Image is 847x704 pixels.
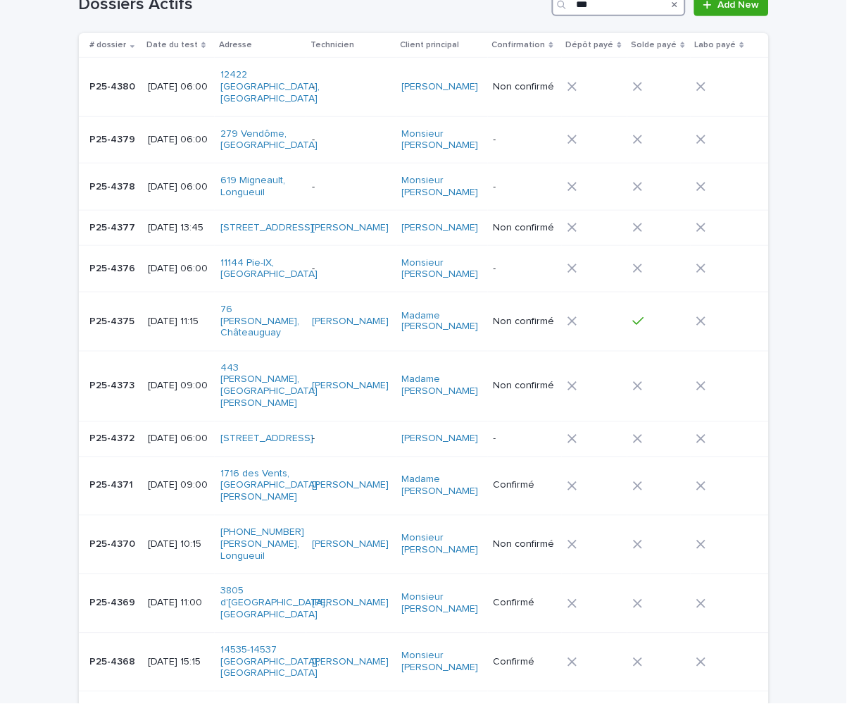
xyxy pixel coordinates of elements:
tr: P25-4373P25-4373 [DATE] 09:00443 [PERSON_NAME], [GEOGRAPHIC_DATA][PERSON_NAME] [PERSON_NAME] Mada... [79,351,769,421]
p: [DATE] 13:45 [148,222,209,234]
p: [DATE] 15:15 [148,657,209,669]
p: Confirmé [494,480,556,492]
p: Non confirmé [494,222,556,234]
a: Monsieur [PERSON_NAME] [402,175,480,199]
a: 1716 des Vents, [GEOGRAPHIC_DATA][PERSON_NAME] [220,469,318,504]
p: P25-4371 [90,477,137,492]
tr: P25-4375P25-4375 [DATE] 11:1576 [PERSON_NAME], Châteauguay [PERSON_NAME] Madame [PERSON_NAME] Non... [79,292,769,351]
p: [DATE] 06:00 [148,433,209,445]
p: [DATE] 06:00 [148,134,209,146]
tr: P25-4370P25-4370 [DATE] 10:15[PHONE_NUMBER] [PERSON_NAME], Longueuil [PERSON_NAME] Monsieur [PERS... [79,515,769,574]
p: Labo payé [695,37,736,53]
tr: P25-4369P25-4369 [DATE] 11:003805 d'[GEOGRAPHIC_DATA], [GEOGRAPHIC_DATA] [PERSON_NAME] Monsieur [... [79,574,769,633]
a: 279 Vendôme, [GEOGRAPHIC_DATA] [220,128,318,152]
p: [DATE] 11:15 [148,316,209,328]
a: [PHONE_NUMBER] [PERSON_NAME], Longueuil [220,527,304,562]
p: - [494,134,556,146]
p: - [312,433,390,445]
a: [STREET_ADDRESS] [220,222,313,234]
p: Confirmé [494,657,556,669]
a: 443 [PERSON_NAME], [GEOGRAPHIC_DATA][PERSON_NAME] [220,363,318,410]
a: [PERSON_NAME] [312,381,389,393]
p: P25-4369 [90,595,139,610]
a: 76 [PERSON_NAME], Châteauguay [220,304,299,339]
p: Non confirmé [494,81,556,93]
p: - [494,433,556,445]
a: [STREET_ADDRESS] [220,433,313,445]
p: P25-4372 [90,431,138,445]
p: Date du test [146,37,198,53]
p: P25-4368 [90,654,139,669]
p: P25-4376 [90,260,139,275]
p: P25-4380 [90,78,139,93]
p: - [494,181,556,193]
p: P25-4373 [90,378,138,393]
a: [PERSON_NAME] [402,222,479,234]
a: [PERSON_NAME] [312,316,389,328]
p: P25-4370 [90,536,139,551]
p: Non confirmé [494,381,556,393]
a: Monsieur [PERSON_NAME] [402,257,480,281]
p: [DATE] 06:00 [148,81,209,93]
a: [PERSON_NAME] [402,81,479,93]
a: 619 Migneault, Longueuil [220,175,299,199]
a: Madame [PERSON_NAME] [402,374,480,398]
a: Monsieur [PERSON_NAME] [402,592,480,616]
a: [PERSON_NAME] [312,539,389,551]
a: [PERSON_NAME] [312,480,389,492]
p: P25-4379 [90,131,139,146]
tr: P25-4379P25-4379 [DATE] 06:00279 Vendôme, [GEOGRAPHIC_DATA] -Monsieur [PERSON_NAME] - [79,116,769,163]
a: Monsieur [PERSON_NAME] [402,533,480,557]
p: - [494,263,556,275]
p: Solde payé [632,37,677,53]
p: [DATE] 06:00 [148,263,209,275]
p: P25-4377 [90,219,139,234]
p: - [312,263,390,275]
p: - [312,81,390,93]
tr: P25-4368P25-4368 [DATE] 15:1514535-14537 [GEOGRAPHIC_DATA], [GEOGRAPHIC_DATA] [PERSON_NAME] Monsi... [79,633,769,691]
p: [DATE] 06:00 [148,181,209,193]
p: Client principal [401,37,460,53]
tr: P25-4372P25-4372 [DATE] 06:00[STREET_ADDRESS] -[PERSON_NAME] - [79,421,769,457]
tr: P25-4377P25-4377 [DATE] 13:45[STREET_ADDRESS] [PERSON_NAME] [PERSON_NAME] Non confirmé [79,210,769,245]
a: [PERSON_NAME] [312,222,389,234]
p: Non confirmé [494,539,556,551]
a: 14535-14537 [GEOGRAPHIC_DATA], [GEOGRAPHIC_DATA] [220,645,320,680]
p: Confirmé [494,598,556,610]
a: Madame [PERSON_NAME] [402,310,480,334]
p: - [312,134,390,146]
a: [PERSON_NAME] [402,433,479,445]
a: [PERSON_NAME] [312,657,389,669]
p: Confirmation [492,37,546,53]
a: 3805 d'[GEOGRAPHIC_DATA], [GEOGRAPHIC_DATA] [220,586,327,621]
a: [PERSON_NAME] [312,598,389,610]
p: [DATE] 10:15 [148,539,209,551]
tr: P25-4380P25-4380 [DATE] 06:0012422 [GEOGRAPHIC_DATA], [GEOGRAPHIC_DATA] -[PERSON_NAME] Non confirmé [79,58,769,116]
tr: P25-4371P25-4371 [DATE] 09:001716 des Vents, [GEOGRAPHIC_DATA][PERSON_NAME] [PERSON_NAME] Madame ... [79,457,769,515]
p: # dossier [90,37,127,53]
a: Madame [PERSON_NAME] [402,474,480,498]
p: - [312,181,390,193]
a: Monsieur [PERSON_NAME] [402,128,480,152]
tr: P25-4378P25-4378 [DATE] 06:00619 Migneault, Longueuil -Monsieur [PERSON_NAME] - [79,163,769,211]
p: P25-4378 [90,178,139,193]
p: Dépôt payé [566,37,614,53]
p: Non confirmé [494,316,556,328]
p: Adresse [219,37,252,53]
p: Technicien [310,37,354,53]
a: 11144 Pie-IX, [GEOGRAPHIC_DATA] [220,257,318,281]
p: [DATE] 11:00 [148,598,209,610]
p: P25-4375 [90,313,138,328]
tr: P25-4376P25-4376 [DATE] 06:0011144 Pie-IX, [GEOGRAPHIC_DATA] -Monsieur [PERSON_NAME] - [79,245,769,292]
p: [DATE] 09:00 [148,381,209,393]
p: [DATE] 09:00 [148,480,209,492]
a: Monsieur [PERSON_NAME] [402,650,480,674]
a: 12422 [GEOGRAPHIC_DATA], [GEOGRAPHIC_DATA] [220,69,320,104]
